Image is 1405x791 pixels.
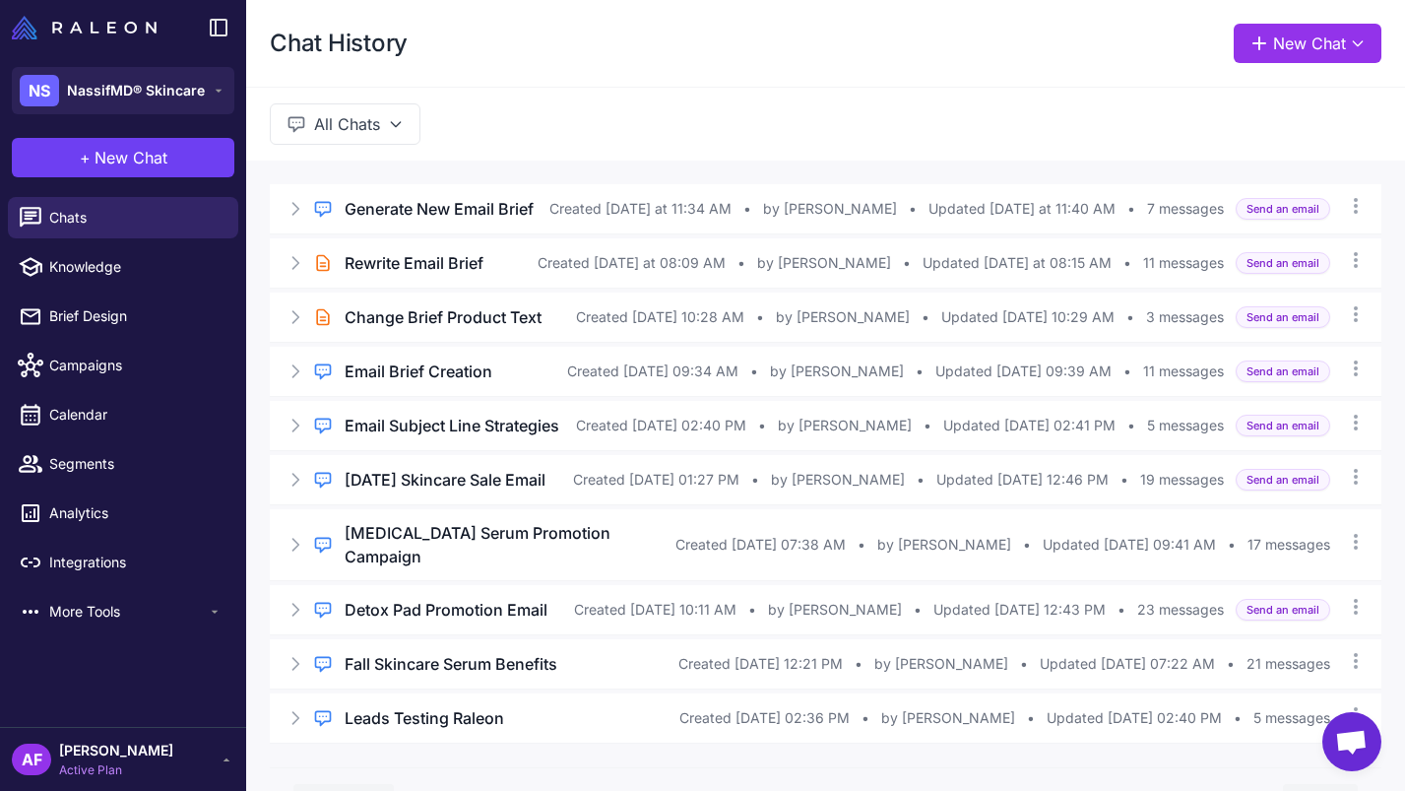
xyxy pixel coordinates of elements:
span: Updated [DATE] at 11:40 AM [928,198,1116,220]
button: NSNassifMD® Skincare [12,67,234,114]
a: Knowledge [8,246,238,288]
h3: Detox Pad Promotion Email [345,598,547,622]
span: Integrations [49,552,223,573]
span: • [1127,198,1135,220]
span: • [743,198,751,220]
span: • [916,361,924,382]
h3: Fall Skincare Serum Benefits [345,652,557,676]
span: Campaigns [49,355,223,376]
span: 7 messages [1147,198,1224,220]
span: Updated [DATE] at 08:15 AM [923,252,1112,274]
span: • [862,707,869,729]
a: Integrations [8,542,238,583]
span: Active Plan [59,761,173,779]
span: Chats [49,207,223,229]
span: by [PERSON_NAME] [757,252,891,274]
span: Send an email [1236,198,1330,221]
span: • [1234,707,1242,729]
span: Created [DATE] 09:34 AM [567,361,738,382]
span: • [1118,599,1125,621]
span: 11 messages [1143,361,1224,382]
span: by [PERSON_NAME] [768,599,902,621]
span: • [756,306,764,328]
h1: Chat History [270,28,408,59]
span: 5 messages [1253,707,1330,729]
span: Send an email [1236,252,1330,275]
span: • [1126,306,1134,328]
h3: Email Subject Line Strategies [345,414,559,437]
span: • [922,306,929,328]
span: Send an email [1236,306,1330,329]
span: 5 messages [1147,415,1224,436]
a: Analytics [8,493,238,534]
span: • [750,361,758,382]
h3: Generate New Email Brief [345,197,534,221]
a: Raleon Logo [12,16,164,39]
span: Calendar [49,404,223,426]
span: • [748,599,756,621]
span: by [PERSON_NAME] [770,361,904,382]
span: Created [DATE] at 11:34 AM [549,198,732,220]
span: • [1123,252,1131,274]
span: by [PERSON_NAME] [776,306,910,328]
span: Created [DATE] 02:36 PM [679,707,850,729]
span: • [858,534,865,556]
span: • [1228,534,1236,556]
button: +New Chat [12,138,234,177]
span: Created [DATE] 12:21 PM [678,653,843,675]
span: Updated [DATE] 09:39 AM [935,361,1112,382]
span: Send an email [1236,415,1330,437]
span: • [917,469,925,491]
span: Send an email [1236,469,1330,492]
a: Brief Design [8,296,238,337]
span: • [914,599,922,621]
span: • [737,252,745,274]
div: NS [20,75,59,106]
span: • [903,252,911,274]
span: • [1120,469,1128,491]
span: • [1020,653,1028,675]
a: Calendar [8,394,238,435]
span: More Tools [49,601,207,623]
span: • [1027,707,1035,729]
a: Chats [8,197,238,238]
span: by [PERSON_NAME] [763,198,897,220]
span: Updated [DATE] 10:29 AM [941,306,1115,328]
a: Campaigns [8,345,238,386]
h3: Rewrite Email Brief [345,251,483,275]
span: 23 messages [1137,599,1224,621]
span: Updated [DATE] 12:43 PM [933,599,1106,621]
span: Brief Design [49,305,223,327]
div: AF [12,744,51,775]
h3: Email Brief Creation [345,360,492,383]
h3: Leads Testing Raleon [345,706,504,730]
span: • [855,653,862,675]
span: Created [DATE] 07:38 AM [675,534,846,556]
span: • [924,415,931,436]
span: Send an email [1236,599,1330,622]
span: Knowledge [49,256,223,278]
span: Updated [DATE] 12:46 PM [936,469,1109,491]
span: Created [DATE] 10:28 AM [576,306,744,328]
span: • [1127,415,1135,436]
span: 21 messages [1246,653,1330,675]
span: Send an email [1236,361,1330,383]
span: Analytics [49,502,223,524]
img: Raleon Logo [12,16,157,39]
h3: [DATE] Skincare Sale Email [345,468,545,492]
span: NassifMD® Skincare [67,80,205,101]
span: + [80,146,91,169]
span: • [909,198,917,220]
span: by [PERSON_NAME] [881,707,1015,729]
button: New Chat [1234,24,1381,63]
span: 19 messages [1140,469,1224,491]
h3: [MEDICAL_DATA] Serum Promotion Campaign [345,521,675,568]
span: 11 messages [1143,252,1224,274]
span: New Chat [95,146,167,169]
span: 3 messages [1146,306,1224,328]
a: Segments [8,443,238,485]
span: by [PERSON_NAME] [771,469,905,491]
span: Created [DATE] at 08:09 AM [538,252,726,274]
span: by [PERSON_NAME] [877,534,1011,556]
span: Created [DATE] 10:11 AM [574,599,736,621]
